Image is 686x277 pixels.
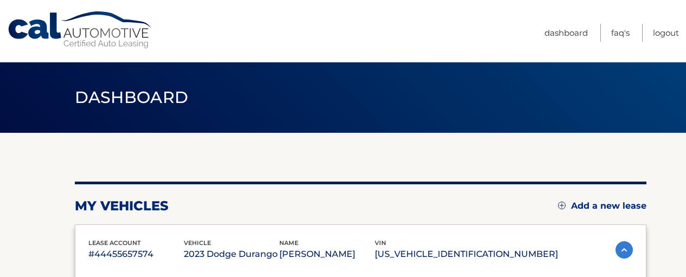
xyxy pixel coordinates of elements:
a: Cal Automotive [7,11,153,49]
a: Add a new lease [558,201,646,211]
a: Logout [653,24,679,42]
span: vin [375,239,386,247]
h2: my vehicles [75,198,169,214]
span: lease account [88,239,141,247]
p: [US_VEHICLE_IDENTIFICATION_NUMBER] [375,247,558,262]
img: accordion-active.svg [616,241,633,259]
p: #44455657574 [88,247,184,262]
span: name [279,239,298,247]
a: Dashboard [544,24,588,42]
p: [PERSON_NAME] [279,247,375,262]
span: vehicle [184,239,211,247]
img: add.svg [558,202,566,209]
a: FAQ's [611,24,630,42]
span: Dashboard [75,87,189,107]
p: 2023 Dodge Durango [184,247,279,262]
